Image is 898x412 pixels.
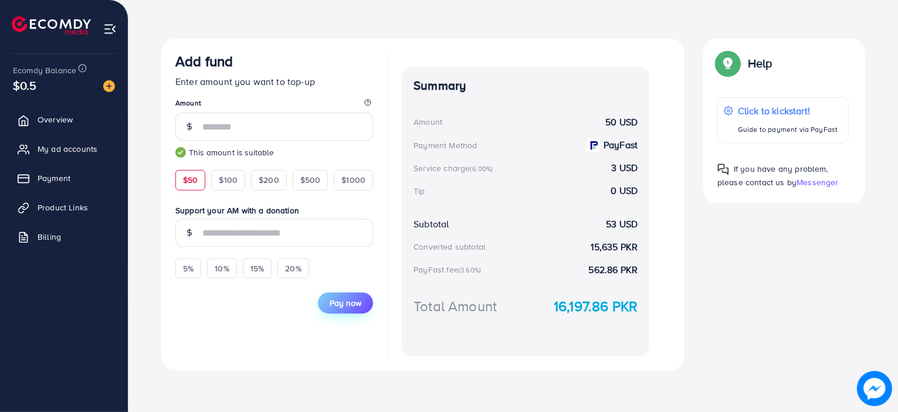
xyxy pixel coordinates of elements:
div: Total Amount [414,296,497,316]
div: Subtotal [414,217,449,231]
a: Overview [9,108,119,131]
div: PayFast fee [414,264,484,275]
span: Overview [38,114,73,125]
img: image [103,80,115,92]
img: payment [587,139,600,152]
span: If you have any problem, please contact us by [717,163,828,188]
h3: Add fund [175,53,233,70]
img: logo [12,16,91,35]
div: Tip [414,185,425,197]
div: Amount [414,116,442,128]
strong: 0 USD [611,184,638,198]
strong: 16,197.86 PKR [554,296,638,316]
strong: 3 USD [611,161,638,175]
img: menu [103,22,117,36]
span: $1000 [341,174,365,186]
small: (6.00%) [470,164,493,173]
div: Converted subtotal [414,241,486,253]
a: My ad accounts [9,137,119,161]
span: My ad accounts [38,143,97,155]
span: 15% [250,263,264,274]
small: (3.60%) [459,265,481,275]
label: Support your AM with a donation [175,205,373,216]
img: Popup guide [717,53,738,74]
strong: 50 USD [605,115,638,129]
span: 5% [183,263,194,274]
img: Popup guide [717,164,729,175]
p: Help [748,56,772,70]
img: image [857,371,892,406]
strong: PayFast [604,138,638,152]
span: 10% [215,263,229,274]
span: Messenger [797,176,838,188]
span: Ecomdy Balance [13,64,76,76]
span: $200 [259,174,279,186]
small: This amount is suitable [175,147,373,158]
strong: 15,635 PKR [591,240,638,254]
span: Product Links [38,202,88,213]
span: $100 [219,174,238,186]
a: Billing [9,225,119,248]
span: 20% [285,263,301,274]
strong: 53 USD [606,217,638,231]
p: Click to kickstart! [738,104,838,118]
strong: 562.86 PKR [589,263,638,277]
span: Pay now [330,297,361,309]
span: Payment [38,172,70,184]
span: $50 [183,174,198,186]
span: Billing [38,231,61,243]
span: $500 [300,174,321,186]
button: Pay now [318,292,373,314]
p: Enter amount you want to top-up [175,74,373,88]
p: Guide to payment via PayFast [738,122,838,137]
img: guide [175,147,186,158]
a: Product Links [9,196,119,219]
legend: Amount [175,98,373,113]
div: Service charge [414,162,496,174]
span: $0.5 [13,77,37,94]
div: Payment Method [414,139,477,151]
h4: Summary [414,79,638,93]
a: Payment [9,166,119,190]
